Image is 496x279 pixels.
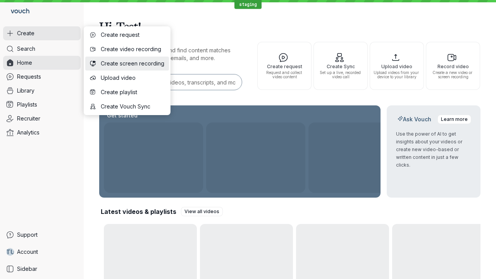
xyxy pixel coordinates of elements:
span: Requests [17,73,41,81]
span: Sidebar [17,265,37,273]
button: Create request [85,28,169,42]
span: Account [17,248,38,256]
p: Use the power of AI to get insights about your videos or create new video-based or written conten... [396,130,471,169]
button: Create SyncSet up a live, recorded video call [313,42,368,90]
span: Set up a live, recorded video call [317,71,364,79]
span: Recruiter [17,115,40,122]
span: Upload video [373,64,420,69]
span: Home [17,59,32,67]
a: View all videos [181,207,223,216]
button: Create screen recording [85,57,169,71]
a: TUAccount [3,245,81,259]
a: Home [3,56,81,70]
p: Search for any keywords and find content matches through transcriptions, user emails, and more. [99,46,243,62]
a: Playlists [3,98,81,112]
a: Sidebar [3,262,81,276]
a: Search [3,42,81,56]
h2: Ask Vouch [396,115,433,123]
button: Upload videoUpload videos from your device to your library [370,42,424,90]
span: Upload videos from your device to your library [373,71,420,79]
button: Create Vouch Sync [85,100,169,114]
span: Search [17,45,35,53]
span: Create [17,29,34,37]
span: Create playlist [101,88,164,96]
span: Playlists [17,101,37,108]
span: Create screen recording [101,60,164,67]
span: Analytics [17,129,40,136]
span: View all videos [184,208,219,215]
span: Create a new video or screen recording [429,71,477,79]
span: Support [17,231,38,239]
a: Learn more [437,115,471,124]
span: Learn more [441,115,468,123]
span: Upload video [101,74,164,82]
button: Create playlist [85,85,169,99]
button: Record videoCreate a new video or screen recording [426,42,480,90]
a: Requests [3,70,81,84]
span: Create request [261,64,308,69]
a: Go to homepage [3,3,33,20]
span: Create video recording [101,45,164,53]
button: Create [3,26,81,40]
h1: Hi, Test! [99,15,480,37]
span: T [6,248,10,256]
button: Upload video [85,71,169,85]
span: Create request [101,31,164,39]
span: Request and collect video content [261,71,308,79]
a: Support [3,228,81,242]
span: Create Sync [317,64,364,69]
a: Analytics [3,126,81,139]
h2: Latest videos & playlists [101,207,176,216]
a: Recruiter [3,112,81,126]
span: Library [17,87,34,95]
span: U [10,248,15,256]
a: Library [3,84,81,98]
button: Create requestRequest and collect video content [257,42,312,90]
h2: Get started [105,112,139,119]
span: Record video [429,64,477,69]
span: Create Vouch Sync [101,103,164,110]
button: Create video recording [85,42,169,56]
